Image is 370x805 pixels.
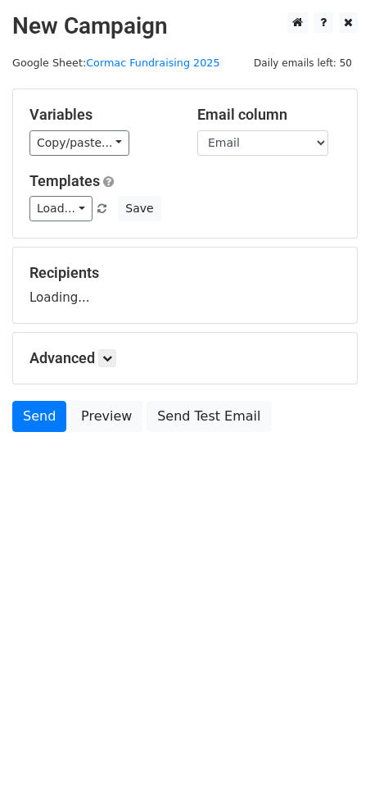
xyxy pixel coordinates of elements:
[29,349,341,367] h5: Advanced
[29,106,173,124] h5: Variables
[29,130,129,156] a: Copy/paste...
[12,57,220,69] small: Google Sheet:
[29,264,341,282] h5: Recipients
[118,196,160,221] button: Save
[12,12,358,40] h2: New Campaign
[86,57,219,69] a: Cormac Fundraising 2025
[248,57,358,69] a: Daily emails left: 50
[248,54,358,72] span: Daily emails left: 50
[147,401,271,432] a: Send Test Email
[29,172,100,189] a: Templates
[197,106,341,124] h5: Email column
[12,401,66,432] a: Send
[29,264,341,307] div: Loading...
[29,196,92,221] a: Load...
[70,401,142,432] a: Preview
